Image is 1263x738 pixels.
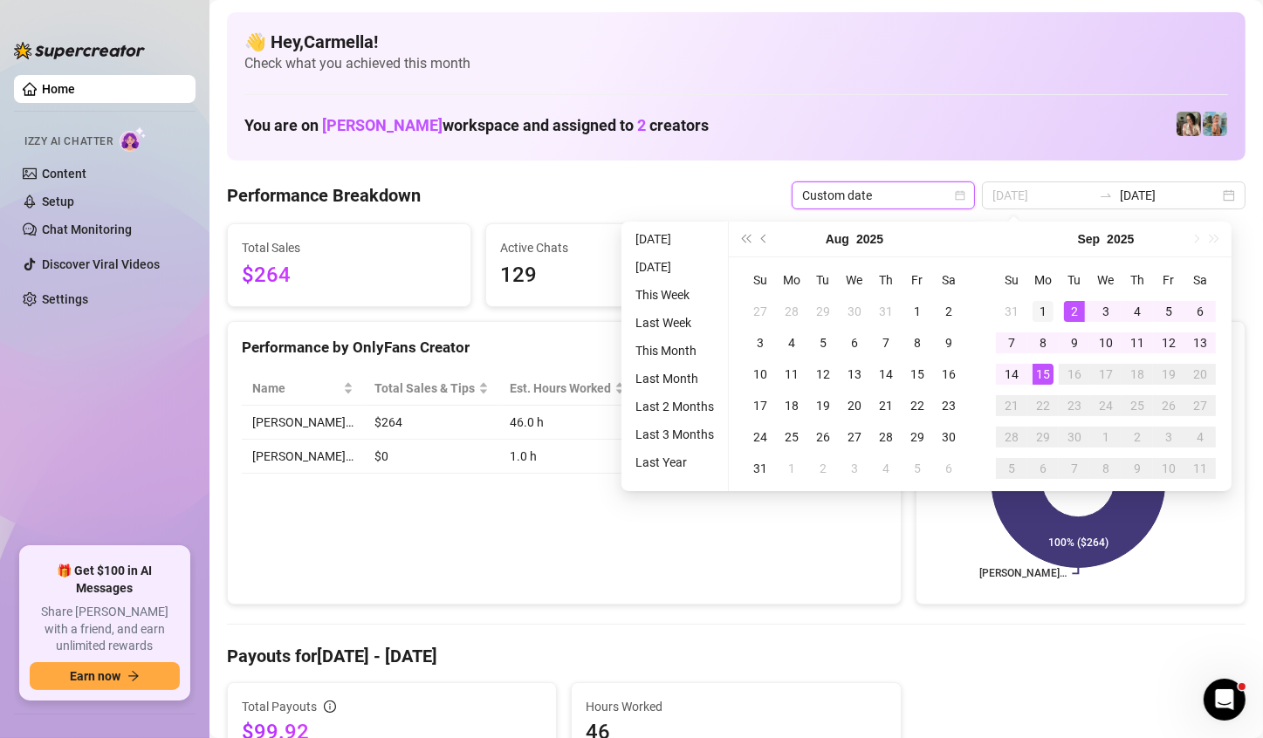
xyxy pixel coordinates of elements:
td: $264 [364,406,499,440]
div: 11 [781,364,802,385]
td: 2025-10-11 [1184,453,1216,484]
div: 10 [1095,332,1116,353]
td: 2025-10-08 [1090,453,1122,484]
td: 2025-08-25 [776,421,807,453]
li: Last 2 Months [628,396,721,417]
td: 2025-09-01 [1027,296,1059,327]
div: 11 [1127,332,1148,353]
td: 2025-08-05 [807,327,839,359]
div: 27 [844,427,865,448]
div: 28 [781,301,802,322]
div: 10 [750,364,771,385]
th: Mo [1027,264,1059,296]
div: 3 [750,332,771,353]
h4: Performance Breakdown [227,183,421,208]
td: 2025-09-27 [1184,390,1216,421]
span: Earn now [70,669,120,683]
td: 2025-09-16 [1059,359,1090,390]
td: 2025-08-15 [902,359,933,390]
td: 2025-10-10 [1153,453,1184,484]
h1: You are on workspace and assigned to creators [244,116,709,135]
th: Total Sales & Tips [364,372,499,406]
span: to [1099,188,1113,202]
div: 5 [813,332,834,353]
div: 11 [1190,458,1211,479]
div: 6 [1033,458,1054,479]
td: 2025-10-05 [996,453,1027,484]
div: 28 [1001,427,1022,448]
td: 2025-08-07 [870,327,902,359]
td: 2025-09-06 [933,453,964,484]
td: 2025-09-30 [1059,421,1090,453]
div: 2 [1064,301,1085,322]
div: 22 [1033,395,1054,416]
td: 2025-09-11 [1122,327,1153,359]
td: 2025-09-13 [1184,327,1216,359]
li: Last Year [628,452,721,473]
div: 25 [1127,395,1148,416]
td: 2025-08-30 [933,421,964,453]
span: Name [252,379,340,398]
th: Mo [776,264,807,296]
li: Last Week [628,312,721,333]
td: 2025-09-04 [1122,296,1153,327]
div: 19 [1158,364,1179,385]
td: 2025-08-03 [745,327,776,359]
td: 2025-09-18 [1122,359,1153,390]
td: 2025-08-13 [839,359,870,390]
div: 31 [875,301,896,322]
div: 20 [1190,364,1211,385]
td: 2025-10-06 [1027,453,1059,484]
div: 18 [781,395,802,416]
div: 1 [1095,427,1116,448]
div: 22 [907,395,928,416]
td: 2025-09-19 [1153,359,1184,390]
td: 2025-07-27 [745,296,776,327]
a: Setup [42,195,74,208]
th: We [1090,264,1122,296]
div: 13 [844,364,865,385]
td: [PERSON_NAME]… [242,440,364,474]
td: 2025-08-19 [807,390,839,421]
td: 2025-09-23 [1059,390,1090,421]
div: 27 [1190,395,1211,416]
div: 28 [875,427,896,448]
div: 23 [1064,395,1085,416]
div: 26 [813,427,834,448]
td: 2025-08-22 [902,390,933,421]
li: Last Month [628,368,721,389]
span: calendar [955,190,965,201]
td: 46.0 h [499,406,635,440]
td: 2025-10-07 [1059,453,1090,484]
td: 2025-09-24 [1090,390,1122,421]
button: Previous month (PageUp) [755,222,774,256]
div: 3 [1095,301,1116,322]
div: 4 [781,332,802,353]
text: [PERSON_NAME]… [979,568,1067,580]
h4: 👋 Hey, Carmella ! [244,30,1228,54]
li: [DATE] [628,256,721,277]
td: 2025-08-29 [902,421,933,453]
a: Chat Monitoring [42,222,132,236]
td: 1.0 h [499,440,635,474]
div: 17 [750,395,771,416]
a: Settings [42,292,88,306]
td: [PERSON_NAME]… [242,406,364,440]
th: We [839,264,870,296]
td: 2025-09-10 [1090,327,1122,359]
div: 7 [1001,332,1022,353]
div: 4 [875,458,896,479]
td: 2025-09-03 [839,453,870,484]
div: 24 [1095,395,1116,416]
td: 2025-09-06 [1184,296,1216,327]
td: 2025-08-26 [807,421,839,453]
span: Active Chats [500,238,715,257]
div: 2 [813,458,834,479]
td: 2025-09-28 [996,421,1027,453]
div: 6 [1190,301,1211,322]
td: 2025-09-17 [1090,359,1122,390]
div: 27 [750,301,771,322]
td: 2025-08-21 [870,390,902,421]
div: 7 [875,332,896,353]
div: 15 [1033,364,1054,385]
